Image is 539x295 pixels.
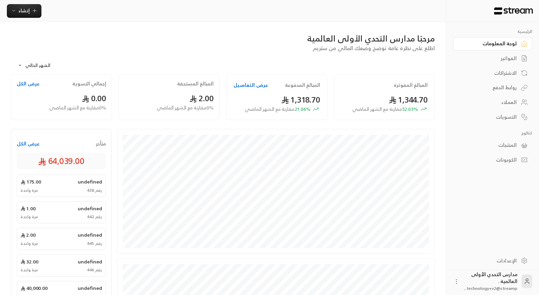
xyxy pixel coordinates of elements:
[38,155,85,166] span: 64,039.00
[394,82,428,88] h2: المبالغ المفوترة
[96,140,106,147] span: متأخر
[453,110,532,123] a: التسويات
[21,205,36,212] span: 1.00
[245,105,294,113] span: مقارنة مع الشهر الماضي
[462,114,517,120] div: التسويات
[352,105,402,113] span: مقارنة مع الشهر الماضي
[453,96,532,109] a: العملاء
[453,153,532,167] a: الكوبونات
[78,285,102,292] span: undefined
[464,271,517,292] div: مدارس التحدي الأولى العالمية .
[462,142,517,149] div: المنتجات
[87,214,102,220] span: رقم 442
[453,81,532,94] a: روابط الدفع
[78,205,102,212] span: undefined
[245,106,311,113] span: 21.06 %
[462,257,517,264] div: الإعدادات
[21,178,41,185] span: 175.00
[285,82,320,88] h2: المبالغ المدفوعة
[493,7,534,15] img: Logo
[453,66,532,80] a: الاشتراكات
[21,214,38,220] span: مرة واحدة
[11,33,435,44] div: مرحبًا مدارس التحدي الأولى العالمية
[7,4,41,18] button: إنشاء
[453,130,532,136] p: كتالوج
[462,84,517,91] div: روابط الدفع
[462,70,517,76] div: الاشتراكات
[21,232,36,238] span: 2.00
[82,91,106,105] span: 0.00
[313,43,435,53] span: اطلع على نظرة عامة توضح وضعك المالي من ستريم
[464,285,517,292] span: technology+v2@streamp...
[453,37,532,50] a: لوحة المعلومات
[87,188,102,193] span: رقم 438
[21,241,38,246] span: مرة واحدة
[453,52,532,65] a: الفواتير
[72,80,106,87] h2: إجمالي التسوية
[189,91,214,105] span: 2.00
[389,93,428,107] span: 1,344.70
[21,285,48,292] span: 40,000.00
[462,55,517,62] div: الفواتير
[352,106,418,113] span: 52.03 %
[281,93,320,107] span: 1,318.70
[21,267,38,273] span: مرة واحدة
[14,57,66,74] div: الشهر الحالي
[87,241,102,246] span: رقم 445
[462,40,517,47] div: لوحة المعلومات
[17,140,40,147] button: عرض الكل
[17,80,40,87] button: عرض الكل
[462,156,517,163] div: الكوبونات
[78,232,102,238] span: undefined
[21,258,38,265] span: 32.00
[453,29,532,34] p: الرئيسية
[453,139,532,152] a: المنتجات
[78,258,102,265] span: undefined
[49,104,106,111] span: 0 % مقارنة مع الشهر الماضي
[177,80,214,87] h2: المبالغ المستحقة
[18,6,30,15] span: إنشاء
[157,104,214,111] span: 0 % مقارنة مع الشهر الماضي
[234,82,268,88] button: عرض التفاصيل
[462,99,517,106] div: العملاء
[87,267,102,273] span: رقم 446
[78,178,102,185] span: undefined
[453,254,532,267] a: الإعدادات
[21,188,38,193] span: مرة واحدة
